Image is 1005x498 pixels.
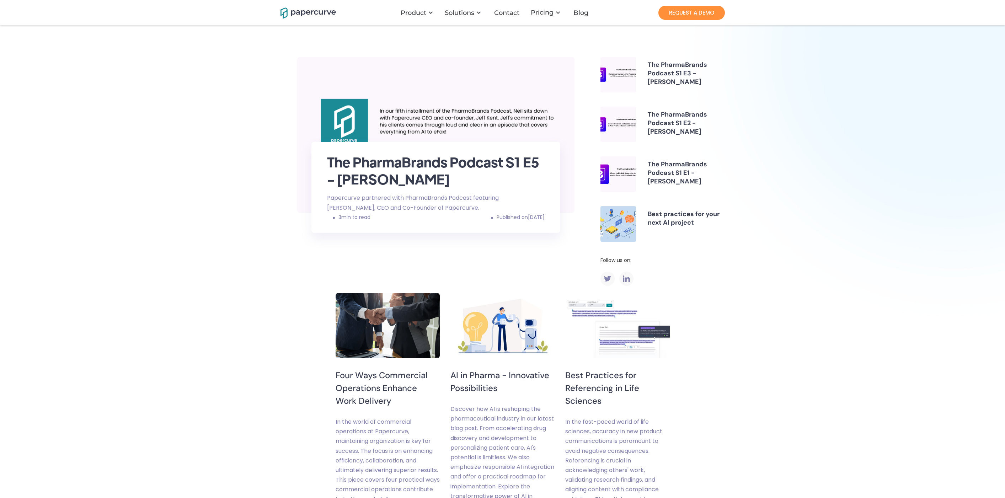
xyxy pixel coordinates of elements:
div: Product [396,2,440,23]
a: REQUEST A DEMO [658,6,725,20]
a: Contact [488,9,526,16]
div: 3 [338,214,341,221]
a: The PharmaBrands Podcast S1 E1 - [PERSON_NAME] [600,156,725,192]
a: Pricing [531,9,554,16]
a: The PharmaBrands Podcast S1 E2 - [PERSON_NAME] [600,107,725,142]
div: Papercurve partnered with PharmaBrands Podcast featuring [PERSON_NAME], CEO and Co-Founder of Pap... [327,193,545,213]
div: Product [401,9,426,16]
h5: Four Ways Commercial Operations Enhance Work Delivery [336,369,440,407]
h5: AI in Pharma - Innovative Possibilities [450,369,555,395]
h6: Best practices for your next AI project [648,210,725,227]
div: Contact [494,9,519,16]
div: Follow us on: [600,257,631,264]
a: Best practices for your next AI project [600,206,725,242]
div: Pricing [526,2,568,23]
a: The PharmaBrands Podcast S1 E5 - [PERSON_NAME]Papercurve partnered with PharmaBrands Podcast feat... [280,57,592,233]
h3: The PharmaBrands Podcast S1 E5 - [PERSON_NAME] [327,153,545,187]
h6: The PharmaBrands Podcast S1 E3 - [PERSON_NAME] [648,60,725,86]
div: Published on [497,214,528,221]
div: Solutions [440,2,488,23]
div: [DATE] [528,214,545,221]
a: Blog [568,9,595,16]
h6: The PharmaBrands Podcast S1 E1 - [PERSON_NAME] [648,160,725,186]
div: Blog [573,9,588,16]
div: min to read [341,214,370,221]
a: home [280,6,327,19]
a: The PharmaBrands Podcast S1 E3 - [PERSON_NAME] [600,57,725,92]
h5: Best Practices for Referencing in Life Sciences [565,369,669,407]
div: Solutions [445,9,474,16]
h6: The PharmaBrands Podcast S1 E2 - [PERSON_NAME] [648,110,725,136]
